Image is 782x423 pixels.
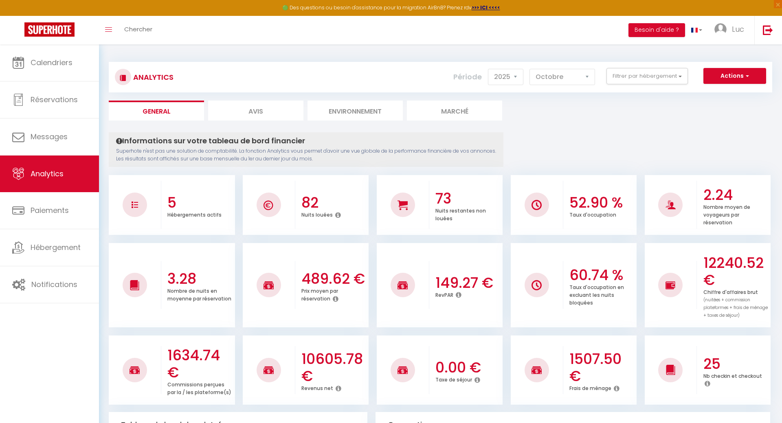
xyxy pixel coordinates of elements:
[301,286,338,302] p: Prix moyen par réservation
[31,132,68,142] span: Messages
[31,242,81,252] span: Hébergement
[435,359,501,376] h3: 0.00 €
[167,286,231,302] p: Nombre de nuits en moyenne par réservation
[703,297,768,318] span: (nuitées + commission plateformes + frais de ménage + taxes de séjour)
[703,287,768,319] p: Chiffre d'affaires brut
[132,202,138,208] img: NO IMAGE
[703,254,769,289] h3: 12240.52 €
[628,23,685,37] button: Besoin d'aide ?
[703,355,769,373] h3: 25
[109,101,204,121] li: General
[407,101,502,121] li: Marché
[167,194,233,211] h3: 5
[118,16,158,44] a: Chercher
[569,351,635,385] h3: 1507.50 €
[167,270,233,287] h3: 3.28
[666,280,676,290] img: NO IMAGE
[301,210,333,218] p: Nuits louées
[569,194,635,211] h3: 52.90 %
[472,4,500,11] a: >>> ICI <<<<
[131,68,174,86] h3: Analytics
[435,375,472,383] p: Taxe de séjour
[124,25,152,33] span: Chercher
[606,68,688,84] button: Filtrer par hébergement
[31,279,77,289] span: Notifications
[301,351,367,385] h3: 10605.78 €
[301,194,367,211] h3: 82
[453,68,482,86] label: Période
[435,290,453,298] p: RevPAR
[308,101,403,121] li: Environnement
[569,267,635,284] h3: 60.74 %
[569,383,611,392] p: Frais de ménage
[435,190,501,207] h3: 73
[31,94,78,105] span: Réservations
[208,101,303,121] li: Avis
[569,210,616,218] p: Taux d'occupation
[435,206,486,222] p: Nuits restantes non louées
[116,136,496,145] h4: Informations sur votre tableau de bord financier
[763,25,773,35] img: logout
[116,147,496,163] p: Superhote n'est pas une solution de comptabilité. La fonction Analytics vous permet d'avoir une v...
[703,186,769,204] h3: 2.24
[435,274,501,291] h3: 149.27 €
[167,210,222,218] p: Hébergements actifs
[703,371,762,379] p: Nb checkin et checkout
[301,270,367,287] h3: 489.62 €
[167,347,233,381] h3: 1634.74 €
[703,68,766,84] button: Actions
[714,23,727,35] img: ...
[732,24,744,34] span: Luc
[703,202,750,226] p: Nombre moyen de voyageurs par réservation
[31,57,72,68] span: Calendriers
[31,205,69,215] span: Paiements
[31,169,64,179] span: Analytics
[167,379,231,396] p: Commissions perçues par la / les plateforme(s)
[532,280,542,290] img: NO IMAGE
[301,383,333,392] p: Revenus net
[24,22,75,37] img: Super Booking
[569,282,624,306] p: Taux d'occupation en excluant les nuits bloquées
[708,16,754,44] a: ... Luc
